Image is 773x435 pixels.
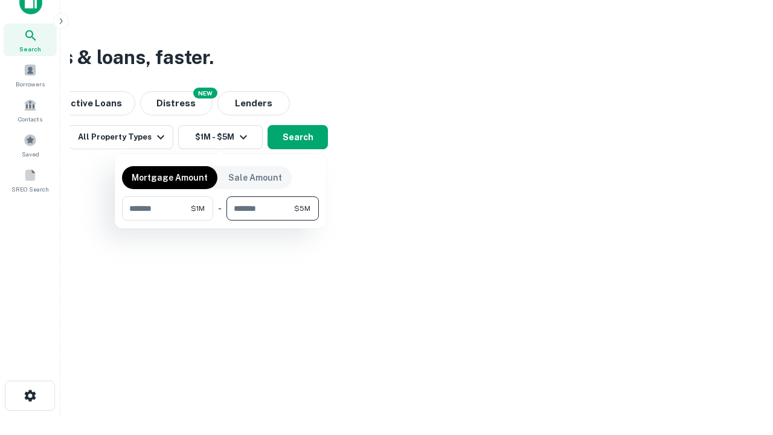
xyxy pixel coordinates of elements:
[132,171,208,184] p: Mortgage Amount
[294,203,310,214] span: $5M
[228,171,282,184] p: Sale Amount
[218,196,222,221] div: -
[191,203,205,214] span: $1M
[713,338,773,396] iframe: Chat Widget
